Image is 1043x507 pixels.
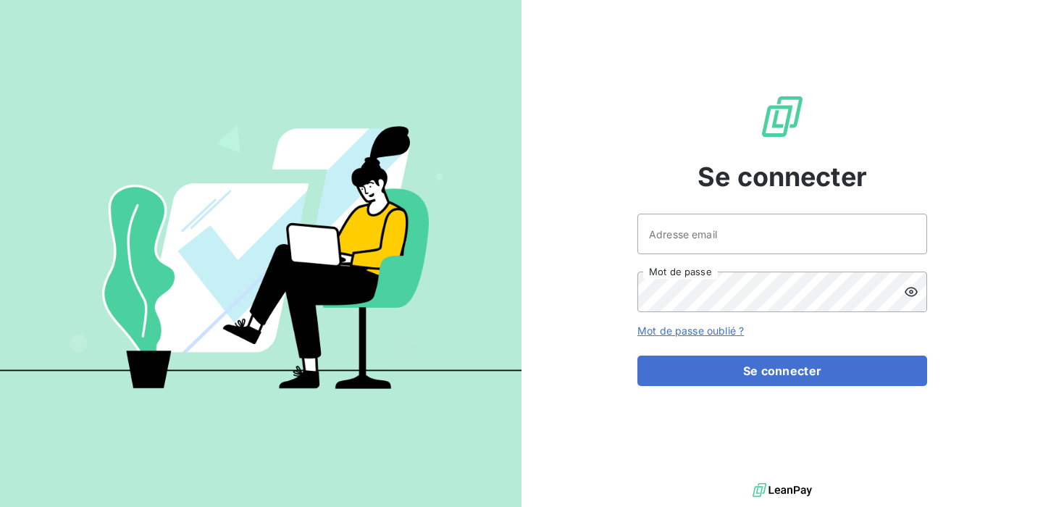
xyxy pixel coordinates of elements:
span: Se connecter [698,157,867,196]
input: placeholder [637,214,927,254]
a: Mot de passe oublié ? [637,324,744,337]
img: Logo LeanPay [759,93,805,140]
button: Se connecter [637,356,927,386]
img: logo [753,479,812,501]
